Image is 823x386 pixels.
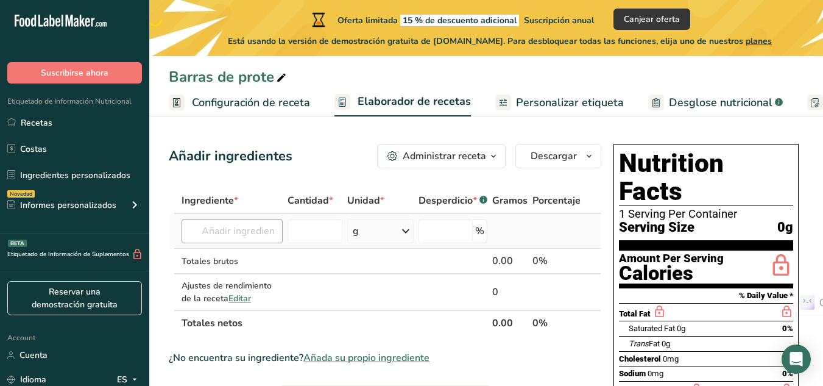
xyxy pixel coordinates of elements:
[169,351,601,365] div: ¿No encuentra su ingrediente?
[347,193,384,208] span: Unidad
[524,15,594,26] span: Suscripción anual
[169,66,289,88] div: Barras de prote
[619,288,793,303] section: % Daily Value *
[288,193,333,208] span: Cantidad
[619,149,793,206] h1: Nutrition Facts
[192,95,310,111] span: Configuración de receta
[182,219,283,243] input: Añadir ingrediente
[677,324,685,333] span: 0g
[629,339,649,348] i: Trans
[515,144,601,168] button: Descargar
[182,193,238,208] span: Ingrediente
[7,190,35,198] div: Novedad
[629,324,675,333] span: Saturated Fat
[619,309,651,318] span: Total Fat
[663,354,679,363] span: 0mg
[419,193,487,208] div: Desperdicio
[41,66,108,79] span: Suscribirse ahora
[613,9,690,30] button: Canjear oferta
[492,285,528,299] div: 0
[309,12,594,27] div: Oferta limitada
[648,369,663,378] span: 0mg
[353,224,359,238] div: g
[377,144,506,168] button: Administrar receta
[228,293,251,304] span: Editar
[334,88,471,117] a: Elaborador de recetas
[662,339,670,348] span: 0g
[358,93,471,110] span: Elaborador de recetas
[492,193,528,208] span: Gramos
[782,345,811,374] div: Open Intercom Messenger
[403,149,486,163] div: Administrar receta
[619,369,646,378] span: Sodium
[169,89,310,116] a: Configuración de receta
[531,149,577,163] span: Descargar
[777,220,793,235] span: 0g
[619,265,724,282] div: Calories
[179,310,490,335] th: Totales netos
[669,95,772,111] span: Desglose nutricional
[746,35,772,47] span: planes
[7,62,142,84] button: Suscribirse ahora
[530,310,583,335] th: 0%
[516,95,624,111] span: Personalizar etiqueta
[400,15,519,26] span: 15 % de descuento adicional
[182,255,283,268] div: Totales brutos
[532,193,581,208] span: Porcentaje
[7,199,116,212] div: Informes personalizados
[228,35,772,48] span: Está usando la versión de demostración gratuita de [DOMAIN_NAME]. Para desbloquear todas las func...
[492,254,528,268] div: 0.00
[782,324,793,333] span: 0%
[619,208,793,220] div: 1 Serving Per Container
[648,89,783,116] a: Desglose nutricional
[532,254,581,268] div: 0%
[182,279,283,305] div: Ajustes de rendimiento de la receta
[619,253,724,265] div: Amount Per Serving
[619,354,661,363] span: Cholesterol
[303,351,429,365] span: Añada su propio ingrediente
[7,281,142,315] a: Reservar una demostración gratuita
[495,89,624,116] a: Personalizar etiqueta
[169,146,292,166] div: Añadir ingredientes
[629,339,660,348] span: Fat
[619,220,694,235] span: Serving Size
[490,310,530,335] th: 0.00
[624,13,680,26] span: Canjear oferta
[8,240,27,247] div: BETA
